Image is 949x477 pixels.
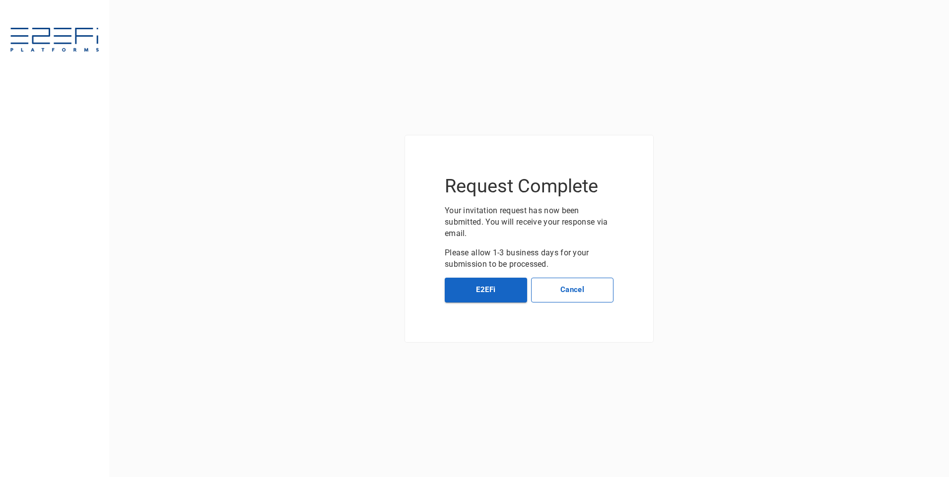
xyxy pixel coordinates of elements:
[10,28,99,54] img: E2EFiPLATFORMS-7f06cbf9.svg
[445,278,527,302] button: E2EFi
[445,205,613,239] p: Your invitation request has now been submitted. You will receive your response via email.
[445,175,613,197] h3: Request Complete
[445,247,613,270] p: Please allow 1-3 business days for your submission to be processed.
[531,278,613,302] button: Cancel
